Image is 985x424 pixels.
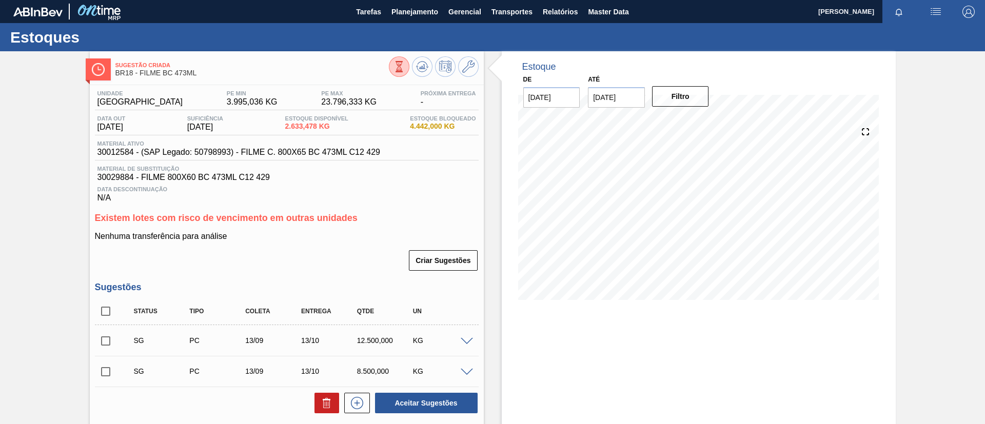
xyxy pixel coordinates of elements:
button: Ir ao Master Data / Geral [458,56,479,77]
span: BR18 - FILME BC 473ML [115,69,389,77]
div: Sugestão Criada [131,336,193,345]
p: Nenhuma transferência para análise [95,232,479,241]
div: 13/10/2025 [299,336,361,345]
span: [DATE] [187,123,223,132]
button: Notificações [882,5,915,19]
div: Entrega [299,308,361,315]
span: Master Data [588,6,628,18]
span: Unidade [97,90,183,96]
div: N/A [95,182,479,203]
div: Aceitar Sugestões [370,392,479,414]
div: KG [410,367,472,375]
input: dd/mm/yyyy [588,87,645,108]
div: UN [410,308,472,315]
div: Excluir Sugestões [309,393,339,413]
span: Tarefas [356,6,381,18]
input: dd/mm/yyyy [523,87,580,108]
label: De [523,76,532,83]
span: Relatórios [543,6,578,18]
span: Material de Substituição [97,166,476,172]
div: Tipo [187,308,249,315]
div: 13/09/2025 [243,336,305,345]
div: KG [410,336,472,345]
span: 30029884 - FILME 800X60 BC 473ML C12 429 [97,173,476,182]
span: Existem lotes com risco de vencimento em outras unidades [95,213,358,223]
div: Pedido de Compra [187,367,249,375]
img: Ícone [92,63,105,76]
span: Planejamento [391,6,438,18]
span: Sugestão Criada [115,62,389,68]
button: Visão Geral dos Estoques [389,56,409,77]
button: Atualizar Gráfico [412,56,432,77]
span: 23.796,333 KG [321,97,377,107]
div: 12.500,000 [354,336,417,345]
span: [DATE] [97,123,126,132]
div: Sugestão Criada [131,367,193,375]
span: Transportes [491,6,533,18]
div: Estoque [522,62,556,72]
span: [GEOGRAPHIC_DATA] [97,97,183,107]
span: Data Descontinuação [97,186,476,192]
img: userActions [930,6,942,18]
span: Data out [97,115,126,122]
div: Nova sugestão [339,393,370,413]
span: Material ativo [97,140,380,147]
button: Programar Estoque [435,56,456,77]
img: TNhmsLtSVTkK8tSr43FrP2fwEKptu5GPRR3wAAAABJRU5ErkJggg== [13,7,63,16]
span: 2.633,478 KG [285,123,348,130]
button: Aceitar Sugestões [375,393,478,413]
span: Estoque Disponível [285,115,348,122]
div: - [418,90,479,107]
span: Suficiência [187,115,223,122]
h1: Estoques [10,31,192,43]
div: Criar Sugestões [410,249,478,272]
span: 3.995,036 KG [227,97,278,107]
div: Qtde [354,308,417,315]
div: 13/10/2025 [299,367,361,375]
div: Status [131,308,193,315]
img: Logout [962,6,975,18]
span: Estoque Bloqueado [410,115,476,122]
span: PE MAX [321,90,377,96]
div: Pedido de Compra [187,336,249,345]
div: Coleta [243,308,305,315]
span: Próxima Entrega [421,90,476,96]
button: Filtro [652,86,709,107]
div: 13/09/2025 [243,367,305,375]
span: PE MIN [227,90,278,96]
span: 30012584 - (SAP Legado: 50798993) - FILME C. 800X65 BC 473ML C12 429 [97,148,380,157]
h3: Sugestões [95,282,479,293]
button: Criar Sugestões [409,250,477,271]
span: 4.442,000 KG [410,123,476,130]
label: Até [588,76,600,83]
div: 8.500,000 [354,367,417,375]
span: Gerencial [448,6,481,18]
